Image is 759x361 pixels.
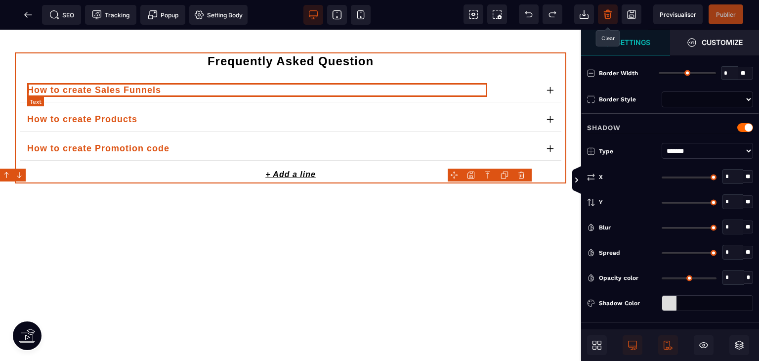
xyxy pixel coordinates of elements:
span: Spread [599,248,620,258]
span: Settings [581,30,670,55]
span: Border Width [599,69,638,77]
strong: Customize [702,39,743,46]
span: Hide/Show Block [694,335,714,355]
span: Blur [599,223,611,232]
span: SEO [49,10,74,20]
span: Open Layers [729,335,749,355]
span: Tracking [92,10,129,20]
span: Preview [653,4,703,24]
span: Popup [148,10,178,20]
span: Type [599,146,613,156]
span: Y [599,197,603,207]
p: How to create Sales Funnels [27,53,537,67]
strong: Settings [616,39,650,46]
p: How to create Products [27,83,537,96]
span: Open Style Manager [670,30,759,55]
span: Publier [716,11,736,18]
span: Desktop Only [623,335,642,355]
span: Setting Body [194,10,243,20]
div: Border Style [599,94,658,104]
p: Shadow [587,122,621,134]
p: How to create Promotion code [27,112,537,126]
div: Shadow Color [599,298,658,308]
span: View components [464,4,483,24]
span: Previsualiser [660,11,696,18]
span: Mobile Only [658,335,678,355]
h1: Frequently Asked Question [15,23,566,41]
span: Open Blocks [587,335,607,355]
span: Screenshot [487,4,507,24]
span: Opacity color [599,273,638,283]
span: X [599,172,603,182]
